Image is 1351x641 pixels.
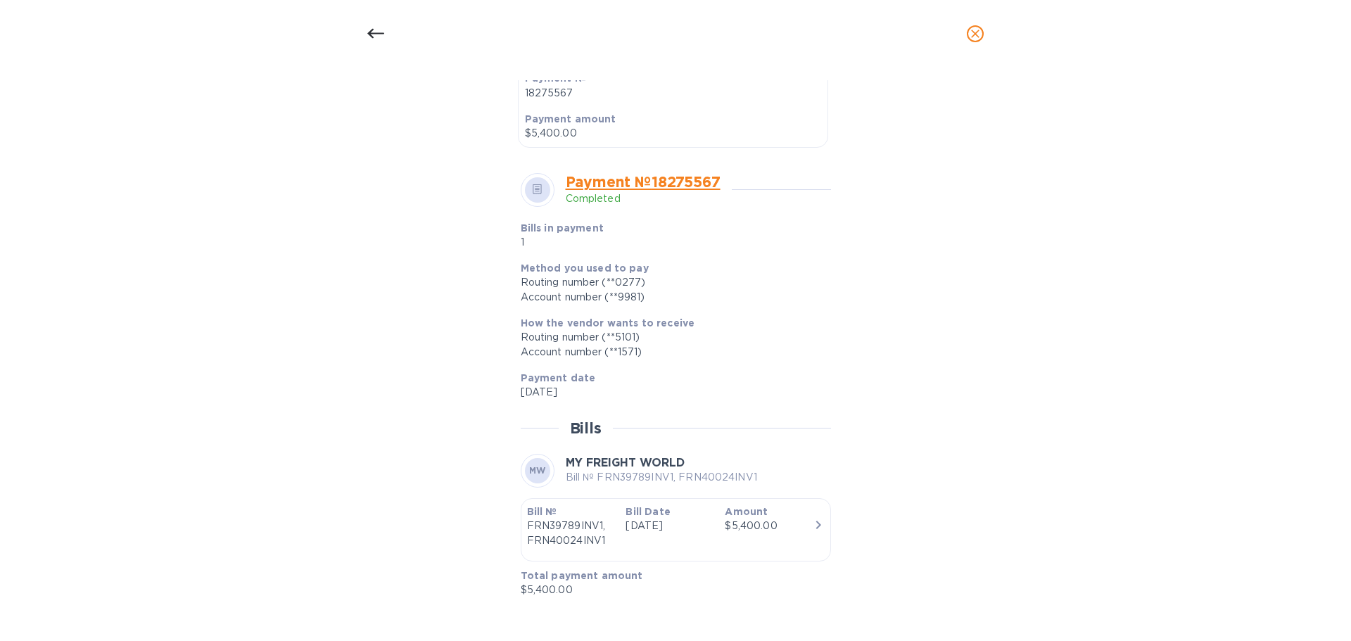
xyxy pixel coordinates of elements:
[525,126,821,141] p: $5,400.00
[521,222,604,234] b: Bills in payment
[527,519,615,548] p: FRN39789INV1, FRN40024INV1
[521,372,596,383] b: Payment date
[521,235,720,250] p: 1
[566,470,757,485] p: Bill № FRN39789INV1, FRN40024INV1
[570,419,602,437] h2: Bills
[725,519,813,533] div: $5,400.00
[521,385,820,400] p: [DATE]
[525,86,821,101] p: 18275567
[521,317,695,329] b: How the vendor wants to receive
[521,262,649,274] b: Method you used to pay
[958,17,992,51] button: close
[521,583,820,597] p: $5,400.00
[527,506,557,517] b: Bill №
[525,113,616,125] b: Payment amount
[521,290,820,305] div: Account number (**9981)
[521,570,643,581] b: Total payment amount
[521,345,820,360] div: Account number (**1571)
[566,173,721,191] a: Payment № 18275567
[566,191,721,206] p: Completed
[529,465,546,476] b: MW
[626,506,670,517] b: Bill Date
[566,456,685,469] b: MY FREIGHT WORLD
[521,275,820,290] div: Routing number (**0277)
[626,519,713,533] p: [DATE]
[521,330,820,345] div: Routing number (**5101)
[725,506,768,517] b: Amount
[521,498,831,561] button: Bill №FRN39789INV1, FRN40024INV1Bill Date[DATE]Amount$5,400.00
